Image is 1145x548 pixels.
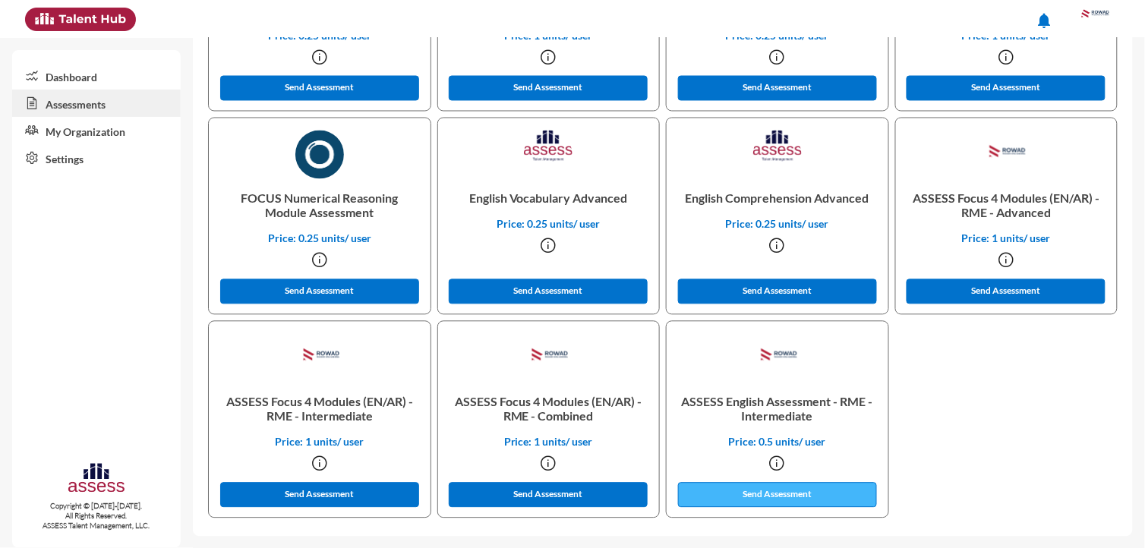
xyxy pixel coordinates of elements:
p: English Comprehension Advanced [679,179,876,218]
button: Send Assessment [449,76,648,101]
img: assesscompany-logo.png [67,461,126,498]
p: Price: 1 units/ user [221,436,418,449]
button: Send Assessment [449,483,648,508]
mat-icon: notifications [1036,11,1054,30]
a: Dashboard [12,62,181,90]
p: Price: 0.25 units/ user [679,218,876,231]
p: English Vocabulary Advanced [450,179,648,218]
p: FOCUS Numerical Reasoning Module Assessment [221,179,418,232]
button: Send Assessment [220,279,419,304]
p: Copyright © [DATE]-[DATE]. All Rights Reserved. ASSESS Talent Management, LLC. [12,501,181,531]
a: My Organization [12,117,181,144]
p: Price: 0.25 units/ user [450,218,648,231]
button: Send Assessment [678,483,877,508]
button: Send Assessment [220,483,419,508]
a: Assessments [12,90,181,117]
p: ASSESS English Assessment - RME - Intermediate [679,383,876,436]
button: Send Assessment [678,76,877,101]
p: ASSESS Focus 4 Modules (EN/AR) - RME - Combined [450,383,648,436]
p: ASSESS Focus 4 Modules (EN/AR) - RME - Intermediate [221,383,418,436]
button: Send Assessment [907,279,1106,304]
p: Price: 0.5 units/ user [679,436,876,449]
p: Price: 1 units/ user [450,436,648,449]
button: Send Assessment [220,76,419,101]
button: Send Assessment [678,279,877,304]
a: Settings [12,144,181,172]
p: Price: 1 units/ user [908,232,1106,245]
button: Send Assessment [907,76,1106,101]
p: Price: 0.25 units/ user [221,232,418,245]
button: Send Assessment [449,279,648,304]
p: ASSESS Focus 4 Modules (EN/AR) - RME - Advanced [908,179,1106,232]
